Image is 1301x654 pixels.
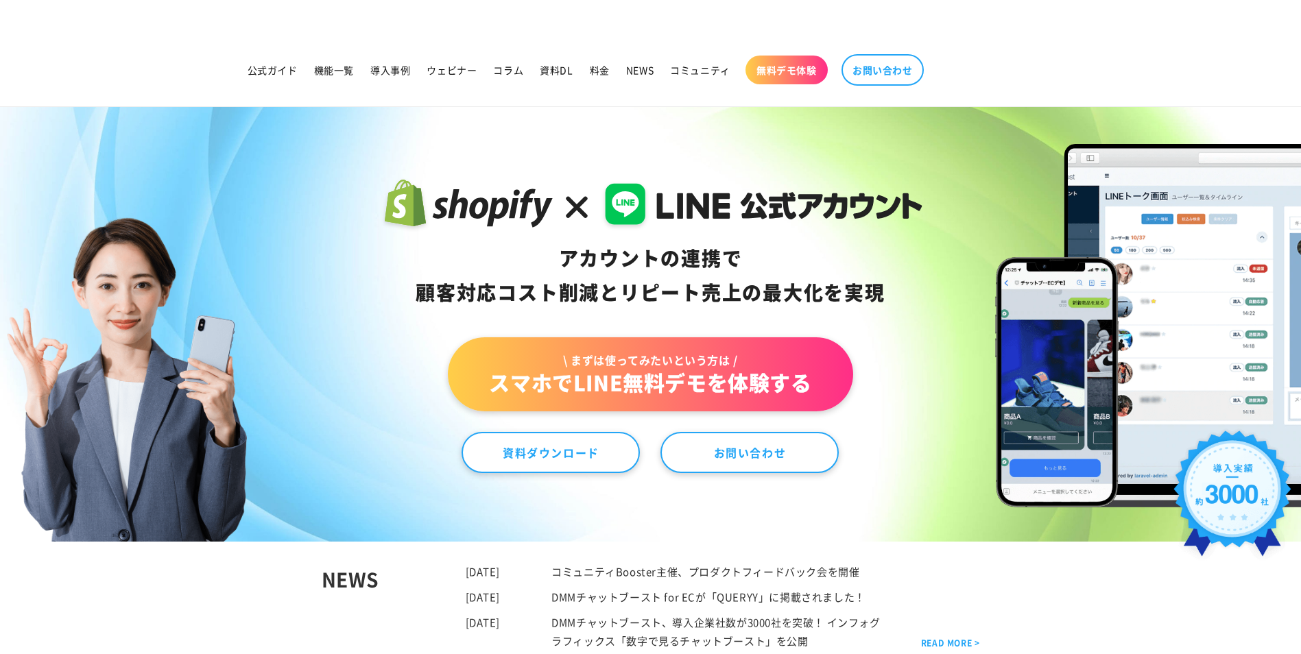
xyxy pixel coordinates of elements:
span: 公式ガイド [248,64,298,76]
span: ウェビナー [427,64,477,76]
a: お問い合わせ [660,432,839,473]
time: [DATE] [466,564,501,579]
span: お問い合わせ [852,64,913,76]
time: [DATE] [466,615,501,629]
span: 資料DL [540,64,573,76]
a: READ MORE > [921,635,980,651]
span: 導入事例 [370,64,410,76]
a: 資料DL [532,56,581,84]
div: アカウントの連携で 顧客対応コスト削減と リピート売上の 最大化を実現 [379,241,922,310]
a: コミュニティBooster主催、プロダクトフィードバック会を開催 [551,564,859,579]
time: [DATE] [466,590,501,604]
span: コラム [493,64,523,76]
img: 導入実績約3000社 [1167,424,1298,572]
a: 料金 [582,56,618,84]
a: お問い合わせ [842,54,924,86]
span: NEWS [626,64,654,76]
span: 機能一覧 [314,64,354,76]
a: \ まずは使ってみたいという方は /スマホでLINE無料デモを体験する [448,337,852,411]
a: 資料ダウンロード [462,432,640,473]
span: 料金 [590,64,610,76]
a: コミュニティ [662,56,739,84]
a: 公式ガイド [239,56,306,84]
a: 無料デモ体験 [745,56,828,84]
a: ウェビナー [418,56,485,84]
span: \ まずは使ってみたいという方は / [489,352,811,367]
a: DMMチャットブースト for ECが「QUERYY」に掲載されました！ [551,590,866,604]
div: NEWS [322,562,466,650]
span: コミュニティ [670,64,730,76]
a: NEWS [618,56,662,84]
a: DMMチャットブースト、導入企業社数が3000社を突破！ インフォグラフィックス「数字で見るチャットブースト」を公開 [551,615,880,648]
span: 無料デモ体験 [756,64,817,76]
a: 導入事例 [362,56,418,84]
a: コラム [485,56,532,84]
a: 機能一覧 [306,56,362,84]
